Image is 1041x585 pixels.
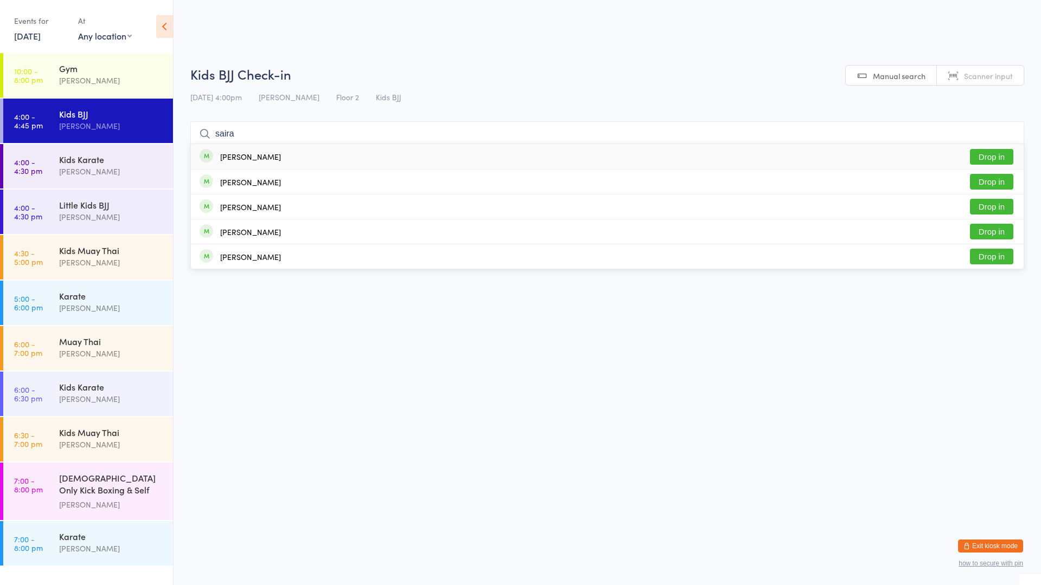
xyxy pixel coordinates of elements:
[970,224,1013,239] button: Drop in
[3,144,173,188] a: 4:00 -4:30 pmKids Karate[PERSON_NAME]
[3,53,173,97] a: 10:00 -8:00 pmGym[PERSON_NAME]
[3,463,173,520] a: 7:00 -8:00 pm[DEMOGRAPHIC_DATA] Only Kick Boxing & Self Defence[PERSON_NAME]
[59,290,164,302] div: Karate
[14,431,42,448] time: 6:30 - 7:00 pm
[3,326,173,370] a: 6:00 -7:00 pmMuay Thai[PERSON_NAME]
[59,153,164,165] div: Kids Karate
[59,199,164,211] div: Little Kids BJJ
[220,252,281,261] div: [PERSON_NAME]
[59,302,164,314] div: [PERSON_NAME]
[14,385,42,402] time: 6:00 - 6:30 pm
[190,92,242,102] span: [DATE] 4:00pm
[190,121,1024,146] input: Search
[14,535,43,552] time: 7:00 - 8:00 pm
[14,476,43,493] time: 7:00 - 8:00 pm
[14,12,67,30] div: Events for
[376,92,401,102] span: Kids BJJ
[59,256,164,269] div: [PERSON_NAME]
[3,235,173,279] a: 4:30 -5:00 pmKids Muay Thai[PERSON_NAME]
[3,521,173,565] a: 7:00 -8:00 pmKarate[PERSON_NAME]
[3,281,173,325] a: 5:00 -6:00 pmKarate[PERSON_NAME]
[59,165,164,178] div: [PERSON_NAME]
[14,158,42,175] time: 4:00 - 4:30 pm
[14,30,41,42] a: [DATE]
[59,530,164,542] div: Karate
[3,372,173,416] a: 6:00 -6:30 pmKids Karate[PERSON_NAME]
[3,190,173,234] a: 4:00 -4:30 pmLittle Kids BJJ[PERSON_NAME]
[59,472,164,498] div: [DEMOGRAPHIC_DATA] Only Kick Boxing & Self Defence
[14,67,43,84] time: 10:00 - 8:00 pm
[59,62,164,74] div: Gym
[873,70,926,81] span: Manual search
[220,178,281,186] div: [PERSON_NAME]
[59,74,164,87] div: [PERSON_NAME]
[970,174,1013,190] button: Drop in
[14,294,43,311] time: 5:00 - 6:00 pm
[59,108,164,120] div: Kids BJJ
[958,539,1023,552] button: Exit kiosk mode
[59,244,164,256] div: Kids Muay Thai
[78,30,132,42] div: Any location
[78,12,132,30] div: At
[59,426,164,438] div: Kids Muay Thai
[970,199,1013,214] button: Drop in
[59,347,164,360] div: [PERSON_NAME]
[3,417,173,461] a: 6:30 -7:00 pmKids Muay Thai[PERSON_NAME]
[59,335,164,347] div: Muay Thai
[59,120,164,132] div: [PERSON_NAME]
[959,560,1023,567] button: how to secure with pin
[14,340,42,357] time: 6:00 - 7:00 pm
[59,393,164,405] div: [PERSON_NAME]
[220,203,281,211] div: [PERSON_NAME]
[220,227,281,236] div: [PERSON_NAME]
[59,211,164,223] div: [PERSON_NAME]
[3,99,173,143] a: 4:00 -4:45 pmKids BJJ[PERSON_NAME]
[964,70,1013,81] span: Scanner input
[59,438,164,451] div: [PERSON_NAME]
[190,65,1024,83] h2: Kids BJJ Check-in
[59,498,164,511] div: [PERSON_NAME]
[14,203,42,220] time: 4:00 - 4:30 pm
[970,149,1013,165] button: Drop in
[220,152,281,161] div: [PERSON_NAME]
[259,92,319,102] span: [PERSON_NAME]
[14,112,43,129] time: 4:00 - 4:45 pm
[59,381,164,393] div: Kids Karate
[970,249,1013,264] button: Drop in
[336,92,359,102] span: Floor 2
[14,249,43,266] time: 4:30 - 5:00 pm
[59,542,164,555] div: [PERSON_NAME]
